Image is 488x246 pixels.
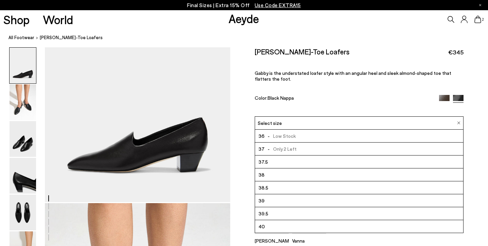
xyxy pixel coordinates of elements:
img: Gabby Almond-Toe Loafers - Image 2 [10,84,36,120]
img: Gabby Almond-Toe Loafers - Image 4 [10,158,36,194]
span: 39 [258,196,265,205]
span: Navigate to /collections/ss25-final-sizes [255,2,301,8]
img: Gabby Almond-Toe Loafers - Image 5 [10,195,36,230]
a: All Footwear [9,34,34,41]
span: 37.5 [258,158,268,166]
p: Gabby is the understated loafer style with an angular heel and sleek almond-shaped toe that flatt... [255,70,464,82]
span: 38.5 [258,183,268,192]
span: 37 [258,145,265,153]
span: - [265,133,273,139]
img: Gabby Almond-Toe Loafers - Image 3 [10,121,36,157]
a: Aeyde [229,11,259,26]
span: €345 [448,48,464,56]
p: Final Sizes | Extra 15% Off [187,1,301,10]
span: Low Stock [265,132,296,140]
span: Black Nappa [268,95,294,101]
p: [PERSON_NAME] [255,238,289,244]
span: 2 [481,18,485,21]
span: [PERSON_NAME]-Toe Loafers [40,34,103,41]
h2: [PERSON_NAME]-Toe Loafers [255,47,350,56]
a: 2 [474,16,481,23]
a: Shop [3,14,30,26]
p: Vanna [292,238,326,244]
img: Gabby Almond-Toe Loafers - Image 1 [10,48,36,83]
nav: breadcrumb [9,29,488,47]
span: 36 [258,132,265,140]
span: 38 [258,170,265,179]
a: World [43,14,73,26]
span: - [265,146,273,152]
div: Color: [255,95,433,103]
span: 40 [258,222,265,231]
span: 39.5 [258,209,268,218]
span: Select size [258,119,282,127]
span: Only 2 Left [265,145,297,153]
